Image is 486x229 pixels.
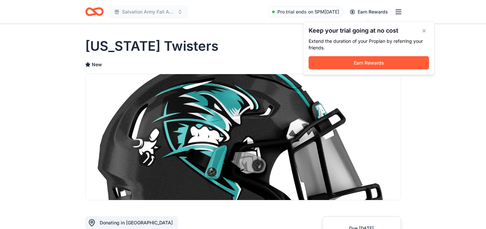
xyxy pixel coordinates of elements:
[346,6,392,18] a: Earn Rewards
[309,56,429,70] button: Earn Rewards
[92,61,102,69] span: New
[268,7,343,17] a: Pro trial ends on 5PM[DATE]
[85,37,218,55] h1: [US_STATE] Twisters
[122,8,175,16] span: Salvation Army Fall Auction
[309,27,429,34] div: Keep your trial going at no cost
[277,8,339,16] span: Pro trial ends on 5PM[DATE]
[309,38,429,51] div: Extend the duration of your Pro plan by referring your friends.
[109,5,188,18] button: Salvation Army Fall Auction
[100,220,173,225] span: Donating in [GEOGRAPHIC_DATA]
[85,4,104,19] a: Home
[86,74,401,200] img: Image for Arkansas Twisters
